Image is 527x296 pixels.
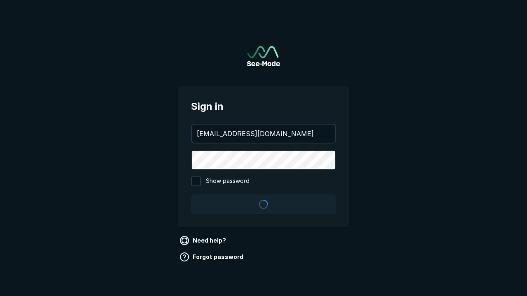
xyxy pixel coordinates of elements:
span: Sign in [191,99,336,114]
input: your@email.com [192,125,335,143]
a: Go to sign in [247,46,280,66]
span: Show password [206,176,250,186]
img: See-Mode Logo [247,46,280,66]
a: Need help? [178,234,229,247]
a: Forgot password [178,250,247,264]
